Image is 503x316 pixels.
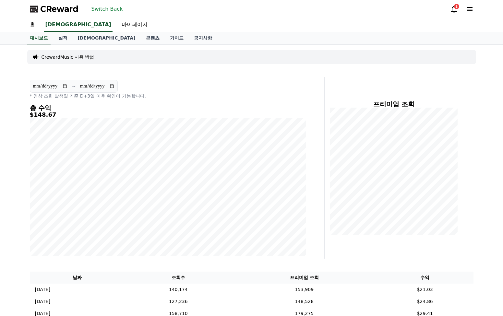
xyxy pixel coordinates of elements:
a: 공지사항 [189,32,217,44]
button: Switch Back [89,4,126,14]
h4: 프리미엄 조회 [330,100,458,108]
a: CReward [30,4,78,14]
h4: 총 수익 [30,104,306,111]
a: 1 [450,5,458,13]
p: ~ [72,82,76,90]
td: 127,236 [125,296,232,308]
p: [DATE] [35,286,50,293]
div: 1 [454,4,459,9]
a: [DEMOGRAPHIC_DATA] [44,18,113,32]
a: 가이드 [165,32,189,44]
h5: $148.67 [30,111,306,118]
a: CrewardMusic 사용 방법 [42,54,94,60]
td: $21.03 [377,284,473,296]
a: 실적 [53,32,73,44]
th: 날짜 [30,272,125,284]
a: 홈 [25,18,40,32]
td: $24.86 [377,296,473,308]
td: 140,174 [125,284,232,296]
th: 수익 [377,272,473,284]
a: [DEMOGRAPHIC_DATA] [73,32,141,44]
a: 마이페이지 [116,18,153,32]
th: 프리미엄 조회 [232,272,377,284]
a: 콘텐츠 [141,32,165,44]
p: [DATE] [35,298,50,305]
a: 대시보드 [27,32,51,44]
span: CReward [40,4,78,14]
td: 153,909 [232,284,377,296]
p: * 영상 조회 발생일 기준 D+3일 이후 확인이 가능합니다. [30,93,306,99]
th: 조회수 [125,272,232,284]
td: 148,528 [232,296,377,308]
